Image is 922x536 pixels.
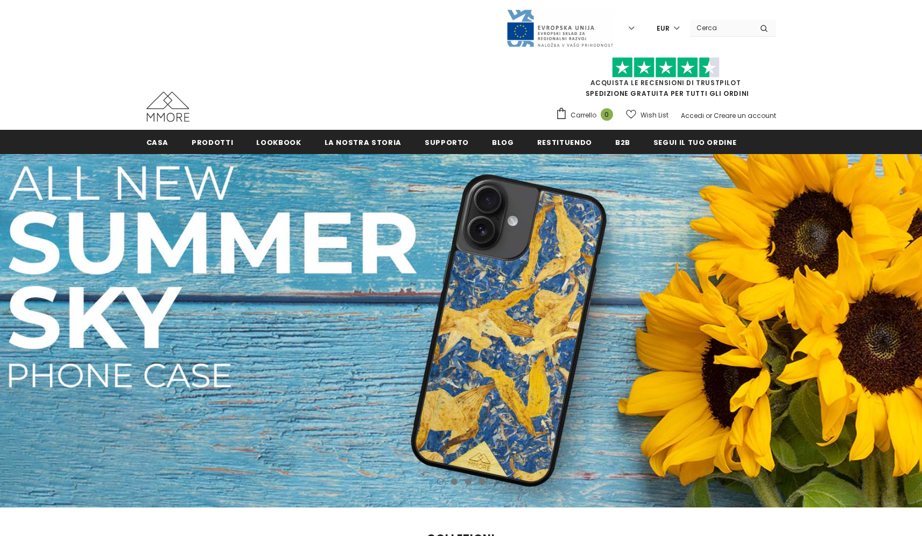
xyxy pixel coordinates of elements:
[555,62,776,98] span: SPEDIZIONE GRATUITA PER TUTTI GLI ORDINI
[492,137,514,148] span: Blog
[706,111,712,120] span: or
[714,111,776,120] a: Creare un account
[425,137,469,148] span: supporto
[657,23,670,34] span: EUR
[451,478,458,485] button: 2
[537,137,592,148] span: Restituendo
[506,23,614,32] a: Javni Razpis
[537,130,592,154] a: Restituendo
[612,57,720,78] img: Fidati di Pilot Stars
[256,137,301,148] span: Lookbook
[437,478,444,485] button: 1
[479,478,485,485] button: 4
[492,130,514,154] a: Blog
[555,107,618,123] a: Carrello 0
[615,130,630,154] a: B2B
[571,110,596,121] span: Carrello
[192,130,233,154] a: Prodotti
[590,78,741,87] a: Acquista le recensioni di TrustPilot
[615,137,630,148] span: B2B
[192,137,233,148] span: Prodotti
[325,130,402,154] a: La nostra storia
[256,130,301,154] a: Lookbook
[425,130,469,154] a: supporto
[653,137,736,148] span: Segui il tuo ordine
[690,20,752,36] input: Search Site
[325,137,402,148] span: La nostra storia
[146,137,169,148] span: Casa
[681,111,704,120] a: Accedi
[626,106,668,124] a: Wish List
[506,9,614,48] img: Javni Razpis
[641,110,668,121] span: Wish List
[146,92,189,122] img: Casi MMORE
[601,108,613,121] span: 0
[653,130,736,154] a: Segui il tuo ordine
[146,130,169,154] a: Casa
[465,478,471,485] button: 3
